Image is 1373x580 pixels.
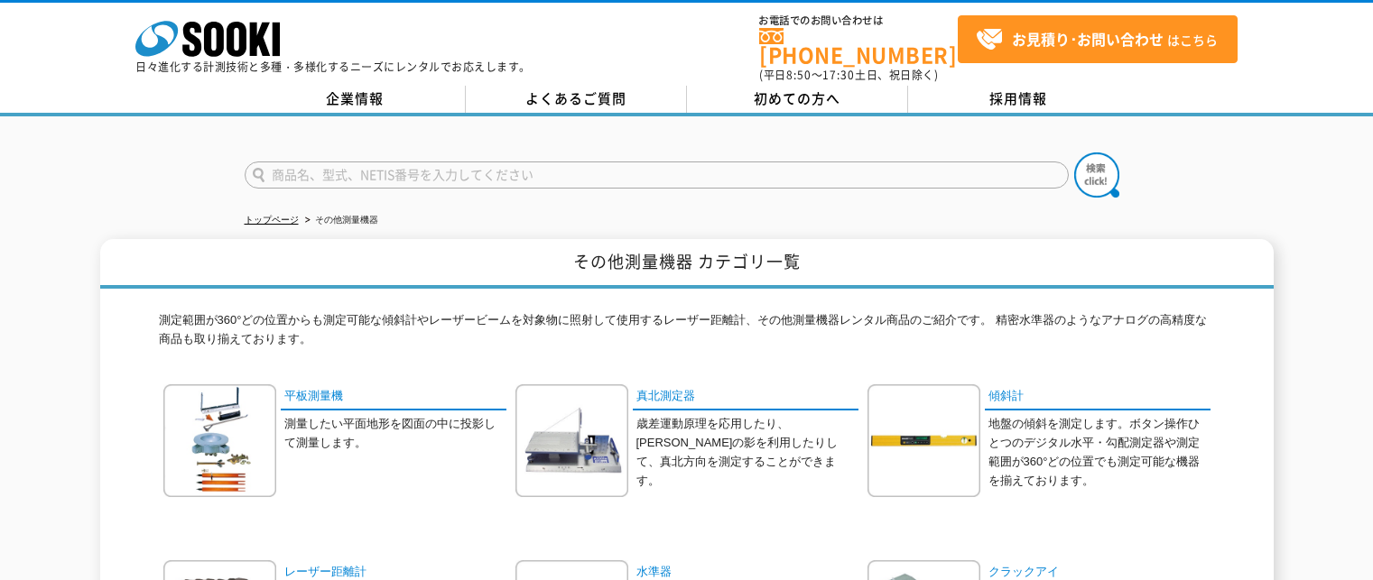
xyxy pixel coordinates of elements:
span: (平日 ～ 土日、祝日除く) [759,67,938,83]
p: 歳差運動原理を応用したり、[PERSON_NAME]の影を利用したりして、真北方向を測定することができます。 [636,415,858,490]
img: 傾斜計 [867,384,980,497]
span: 初めての方へ [754,88,840,108]
a: 真北測定器 [633,384,858,410]
h1: その他測量機器 カテゴリ一覧 [100,239,1274,289]
p: 測量したい平面地形を図面の中に投影して測量します。 [284,415,506,453]
a: 平板測量機 [281,384,506,410]
input: 商品名、型式、NETIS番号を入力してください [245,161,1069,189]
img: 真北測定器 [515,384,628,497]
a: トップページ [245,215,299,225]
span: 8:50 [786,67,812,83]
p: 日々進化する計測技術と多種・多様化するニーズにレンタルでお応えします。 [135,61,531,72]
a: 傾斜計 [985,384,1211,410]
a: 企業情報 [245,86,466,113]
span: 17:30 [822,67,855,83]
a: よくあるご質問 [466,86,687,113]
li: その他測量機器 [302,211,378,230]
strong: お見積り･お問い合わせ [1012,28,1164,50]
a: [PHONE_NUMBER] [759,28,958,65]
img: 平板測量機 [163,384,276,497]
p: 地盤の傾斜を測定します。ボタン操作ひとつのデジタル水平・勾配測定器や測定範囲が360°どの位置でも測定可能な機器を揃えております。 [988,415,1211,490]
span: お電話でのお問い合わせは [759,15,958,26]
a: 初めての方へ [687,86,908,113]
img: btn_search.png [1074,152,1119,198]
span: はこちら [976,26,1218,53]
a: 採用情報 [908,86,1129,113]
a: お見積り･お問い合わせはこちら [958,15,1238,63]
p: 測定範囲が360°どの位置からも測定可能な傾斜計やレーザービームを対象物に照射して使用するレーザー距離計、その他測量機器レンタル商品のご紹介です。 精密水準器のようなアナログの高精度な商品も取り... [159,311,1215,358]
